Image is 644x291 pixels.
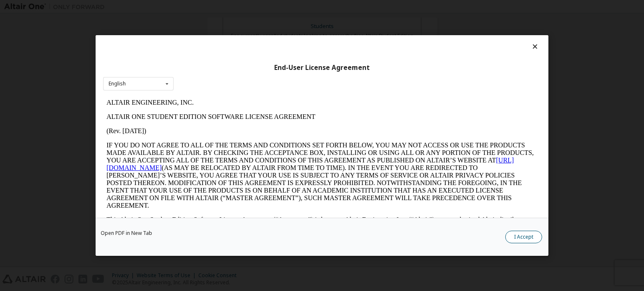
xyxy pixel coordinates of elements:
[3,18,434,25] p: ALTAIR ONE STUDENT EDITION SOFTWARE LICENSE AGREEMENT
[3,121,434,151] p: This Altair One Student Edition Software License Agreement (“Agreement”) is between Altair Engine...
[103,64,541,72] div: End-User License Agreement
[3,61,411,76] a: [URL][DOMAIN_NAME]
[3,3,434,11] p: ALTAIR ENGINEERING, INC.
[101,231,152,236] a: Open PDF in New Tab
[3,46,434,114] p: IF YOU DO NOT AGREE TO ALL OF THE TERMS AND CONDITIONS SET FORTH BELOW, YOU MAY NOT ACCESS OR USE...
[505,231,542,243] button: I Accept
[109,81,126,86] div: English
[3,32,434,39] p: (Rev. [DATE])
